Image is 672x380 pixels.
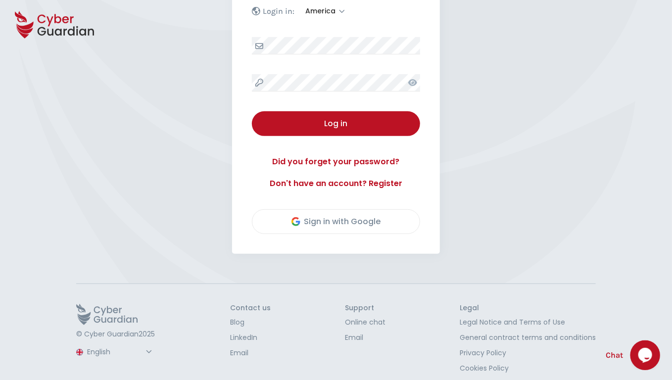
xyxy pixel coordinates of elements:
[345,317,385,328] a: Online chat
[460,348,596,358] a: Privacy Policy
[230,304,271,313] h3: Contact us
[630,340,662,370] iframe: chat widget
[460,363,596,374] a: Cookies Policy
[460,317,596,328] a: Legal Notice and Terms of Use
[76,349,83,356] img: region-logo
[606,349,623,361] span: Chat
[460,304,596,313] h3: Legal
[230,348,271,358] a: Email
[252,156,420,168] a: Did you forget your password?
[252,111,420,136] button: Log in
[345,304,385,313] h3: Support
[259,118,413,130] div: Log in
[291,216,381,228] div: Sign in with Google
[460,332,596,343] a: General contract terms and conditions
[345,332,385,343] a: Email
[252,209,420,234] button: Sign in with Google
[76,330,156,339] p: © Cyber Guardian 2025
[230,317,271,328] a: Blog
[252,178,420,190] a: Don't have an account? Register
[230,332,271,343] a: LinkedIn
